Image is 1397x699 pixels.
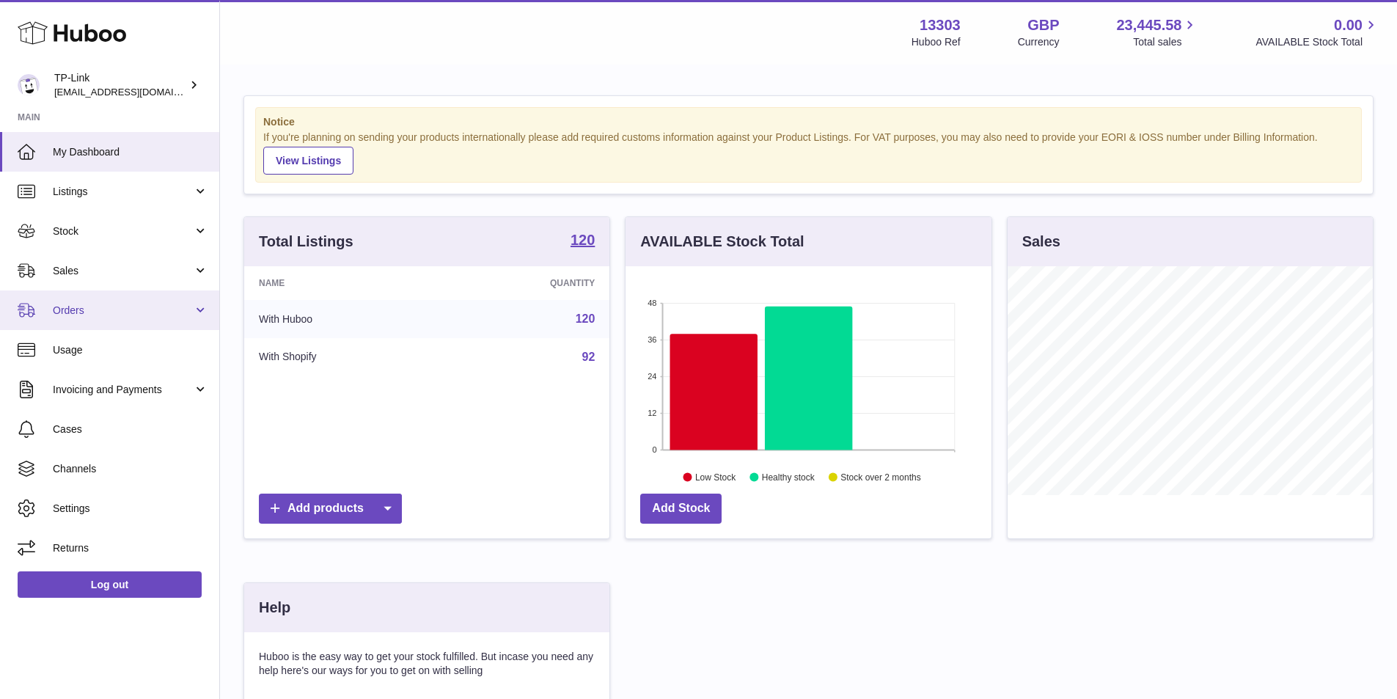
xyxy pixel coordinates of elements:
td: With Huboo [244,300,441,338]
span: 0.00 [1334,15,1363,35]
text: 24 [648,372,657,381]
text: 36 [648,335,657,344]
span: Usage [53,343,208,357]
h3: Sales [1022,232,1060,252]
strong: Notice [263,115,1354,129]
span: Returns [53,541,208,555]
a: View Listings [263,147,353,175]
img: gaby.chen@tp-link.com [18,74,40,96]
text: Stock over 2 months [841,472,921,482]
text: 12 [648,409,657,417]
a: Add products [259,494,402,524]
span: [EMAIL_ADDRESS][DOMAIN_NAME] [54,86,216,98]
th: Name [244,266,441,300]
a: 120 [571,233,595,250]
a: 120 [576,312,595,325]
a: 0.00 AVAILABLE Stock Total [1255,15,1379,49]
div: Huboo Ref [912,35,961,49]
a: 92 [582,351,595,363]
a: Add Stock [640,494,722,524]
span: Settings [53,502,208,516]
strong: 120 [571,233,595,247]
strong: 13303 [920,15,961,35]
span: Channels [53,462,208,476]
span: Orders [53,304,193,318]
h3: Help [259,598,290,618]
span: AVAILABLE Stock Total [1255,35,1379,49]
td: With Shopify [244,338,441,376]
span: Cases [53,422,208,436]
h3: AVAILABLE Stock Total [640,232,804,252]
span: Listings [53,185,193,199]
span: Invoicing and Payments [53,383,193,397]
text: 0 [653,445,657,454]
span: Stock [53,224,193,238]
span: Total sales [1133,35,1198,49]
span: Sales [53,264,193,278]
span: My Dashboard [53,145,208,159]
span: 23,445.58 [1116,15,1181,35]
th: Quantity [441,266,610,300]
div: Currency [1018,35,1060,49]
strong: GBP [1027,15,1059,35]
text: Healthy stock [762,472,815,482]
p: Huboo is the easy way to get your stock fulfilled. But incase you need any help here's our ways f... [259,650,595,678]
text: Low Stock [695,472,736,482]
div: TP-Link [54,71,186,99]
a: Log out [18,571,202,598]
h3: Total Listings [259,232,353,252]
a: 23,445.58 Total sales [1116,15,1198,49]
div: If you're planning on sending your products internationally please add required customs informati... [263,131,1354,175]
text: 48 [648,299,657,307]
